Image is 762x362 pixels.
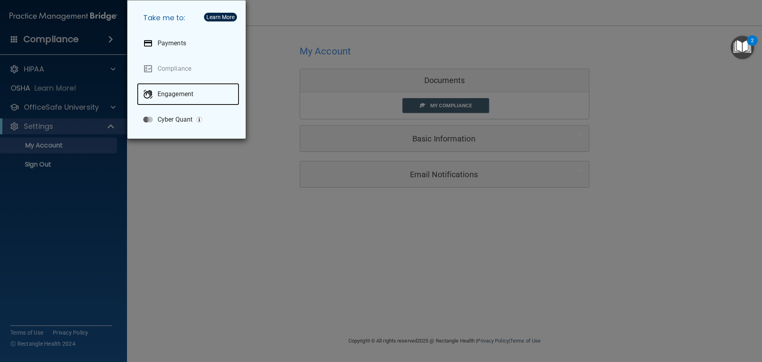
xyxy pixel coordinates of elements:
p: Cyber Quant [158,116,192,124]
a: Payments [137,32,239,54]
div: 2 [751,41,754,51]
p: Payments [158,39,186,47]
a: Compliance [137,58,239,80]
div: Learn More [206,14,235,20]
h5: Take me to: [137,7,239,29]
button: Open Resource Center, 2 new notifications [731,36,754,59]
a: Cyber Quant [137,108,239,131]
button: Learn More [204,13,237,21]
a: Engagement [137,83,239,105]
p: Engagement [158,90,193,98]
